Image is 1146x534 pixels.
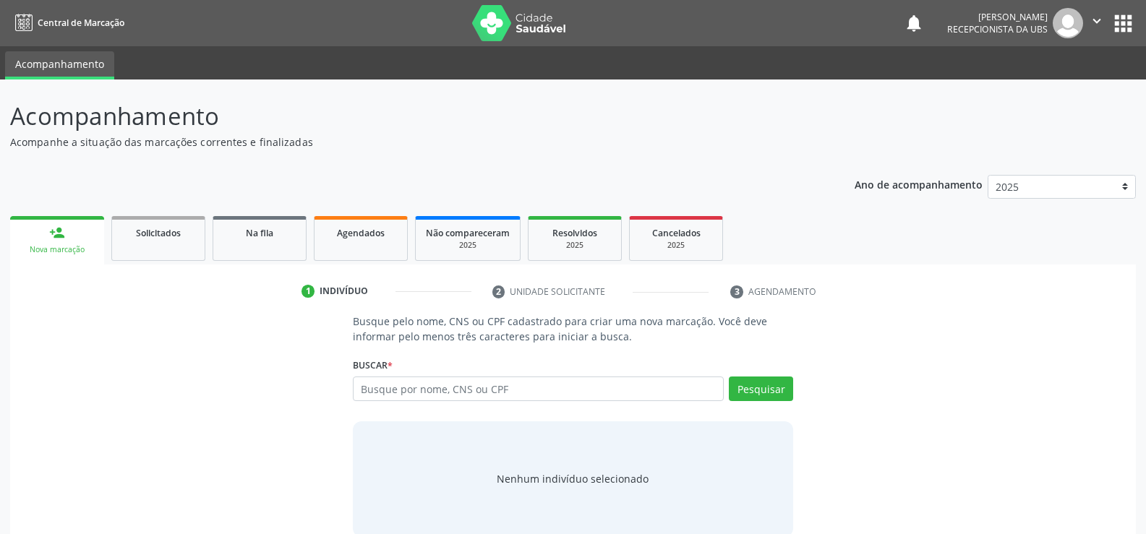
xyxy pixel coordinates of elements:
div: 2025 [539,240,611,251]
span: Na fila [246,227,273,239]
a: Central de Marcação [10,11,124,35]
p: Acompanhamento [10,98,798,134]
div: person_add [49,225,65,241]
div: 2025 [426,240,510,251]
div: 1 [302,285,315,298]
button: apps [1111,11,1136,36]
button:  [1083,8,1111,38]
span: Cancelados [652,227,701,239]
span: Solicitados [136,227,181,239]
label: Buscar [353,354,393,376]
a: Acompanhamento [5,51,114,79]
p: Ano de acompanhamento [855,175,983,193]
div: Indivíduo [320,285,368,298]
p: Busque pelo nome, CNS ou CPF cadastrado para criar uma nova marcação. Você deve informar pelo men... [353,314,793,344]
img: img [1053,8,1083,38]
input: Busque por nome, CNS ou CPF [353,376,724,401]
button: Pesquisar [729,376,793,401]
button: notifications [904,13,924,33]
i:  [1089,13,1105,29]
div: Nova marcação [20,244,94,255]
p: Acompanhe a situação das marcações correntes e finalizadas [10,134,798,150]
div: Nenhum indivíduo selecionado [497,471,649,486]
span: Não compareceram [426,227,510,239]
div: 2025 [640,240,712,251]
span: Central de Marcação [38,17,124,29]
span: Resolvidos [552,227,597,239]
span: Agendados [337,227,385,239]
span: Recepcionista da UBS [947,23,1048,35]
div: [PERSON_NAME] [947,11,1048,23]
